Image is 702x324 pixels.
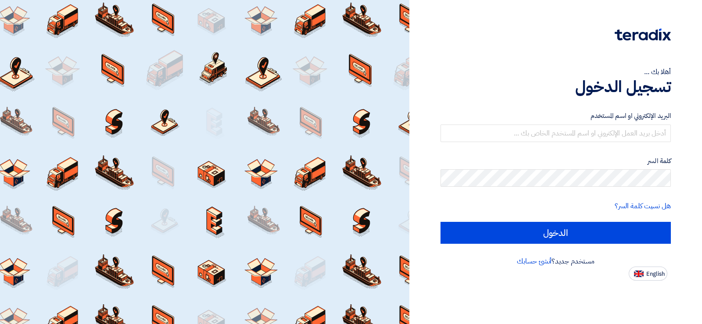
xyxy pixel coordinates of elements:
input: الدخول [441,222,671,244]
h1: تسجيل الدخول [441,77,671,96]
div: مستخدم جديد؟ [441,256,671,267]
img: Teradix logo [615,28,671,41]
img: en-US.png [634,271,644,277]
button: English [629,267,667,281]
label: البريد الإلكتروني او اسم المستخدم [441,111,671,121]
span: English [646,271,665,277]
label: كلمة السر [441,156,671,166]
a: هل نسيت كلمة السر؟ [615,201,671,211]
a: أنشئ حسابك [517,256,552,267]
input: أدخل بريد العمل الإلكتروني او اسم المستخدم الخاص بك ... [441,125,671,142]
div: أهلا بك ... [441,67,671,77]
